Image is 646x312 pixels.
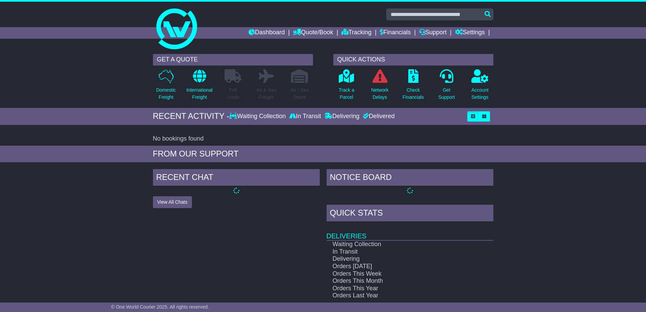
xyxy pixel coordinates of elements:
div: NOTICE BOARD [327,169,493,187]
a: InternationalFreight [186,69,213,105]
td: Orders This Week [327,270,469,278]
a: DomesticFreight [156,69,176,105]
a: Settings [455,27,485,39]
a: Dashboard [249,27,285,39]
div: No bookings found [153,135,493,143]
p: Account Settings [471,87,489,101]
p: Get Support [438,87,455,101]
a: Quote/Book [293,27,333,39]
a: Tracking [341,27,371,39]
p: International Freight [187,87,213,101]
td: Deliveries [327,223,493,240]
div: GET A QUOTE [153,54,313,66]
div: Delivered [361,113,395,120]
p: Air / Sea Depot [291,87,309,101]
div: In Transit [288,113,323,120]
a: GetSupport [438,69,455,105]
p: Full Loads [224,87,241,101]
p: Domestic Freight [156,87,176,101]
a: CheckFinancials [402,69,424,105]
a: Track aParcel [338,69,355,105]
a: Financials [380,27,411,39]
div: FROM OUR SUPPORT [153,149,493,159]
div: Quick Stats [327,205,493,223]
td: In Transit [327,248,469,256]
a: Support [419,27,447,39]
div: Delivering [323,113,361,120]
td: Orders [DATE] [327,263,469,270]
div: Waiting Collection [229,113,287,120]
a: AccountSettings [471,69,489,105]
span: © One World Courier 2025. All rights reserved. [111,304,209,310]
td: Delivering [327,255,469,263]
div: QUICK ACTIONS [333,54,493,66]
a: NetworkDelays [371,69,389,105]
p: Network Delays [371,87,388,101]
td: Waiting Collection [327,240,469,248]
p: Air & Sea Freight [256,87,276,101]
td: Orders This Month [327,277,469,285]
p: Track a Parcel [339,87,354,101]
p: Check Financials [403,87,424,101]
td: Orders This Year [327,285,469,292]
td: Orders Last Year [327,292,469,299]
div: RECENT CHAT [153,169,320,187]
button: View All Chats [153,196,192,208]
div: RECENT ACTIVITY - [153,111,230,121]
